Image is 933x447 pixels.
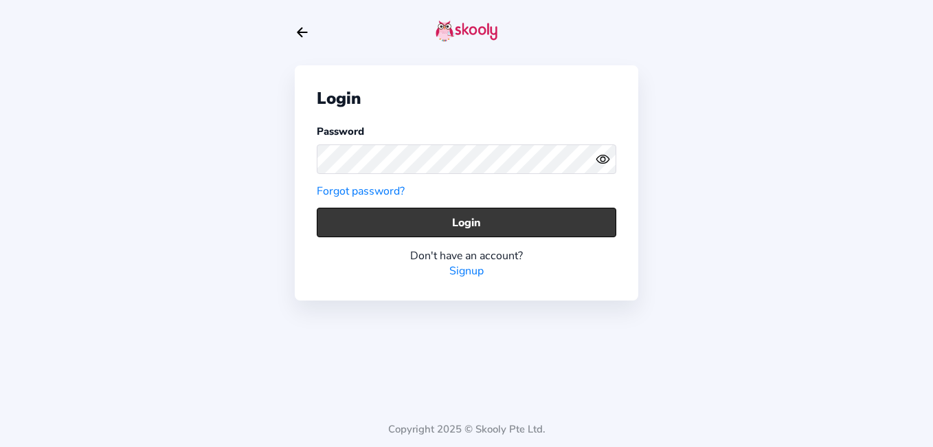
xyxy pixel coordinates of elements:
div: Don't have an account? [317,248,616,263]
img: skooly-logo.png [436,20,497,42]
label: Password [317,124,364,138]
div: Login [317,87,616,109]
button: eye outlineeye off outline [596,152,616,166]
a: Forgot password? [317,184,405,199]
button: Login [317,208,616,237]
ion-icon: eye outline [596,152,610,166]
a: Signup [449,263,484,279]
button: arrow back outline [295,25,310,40]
